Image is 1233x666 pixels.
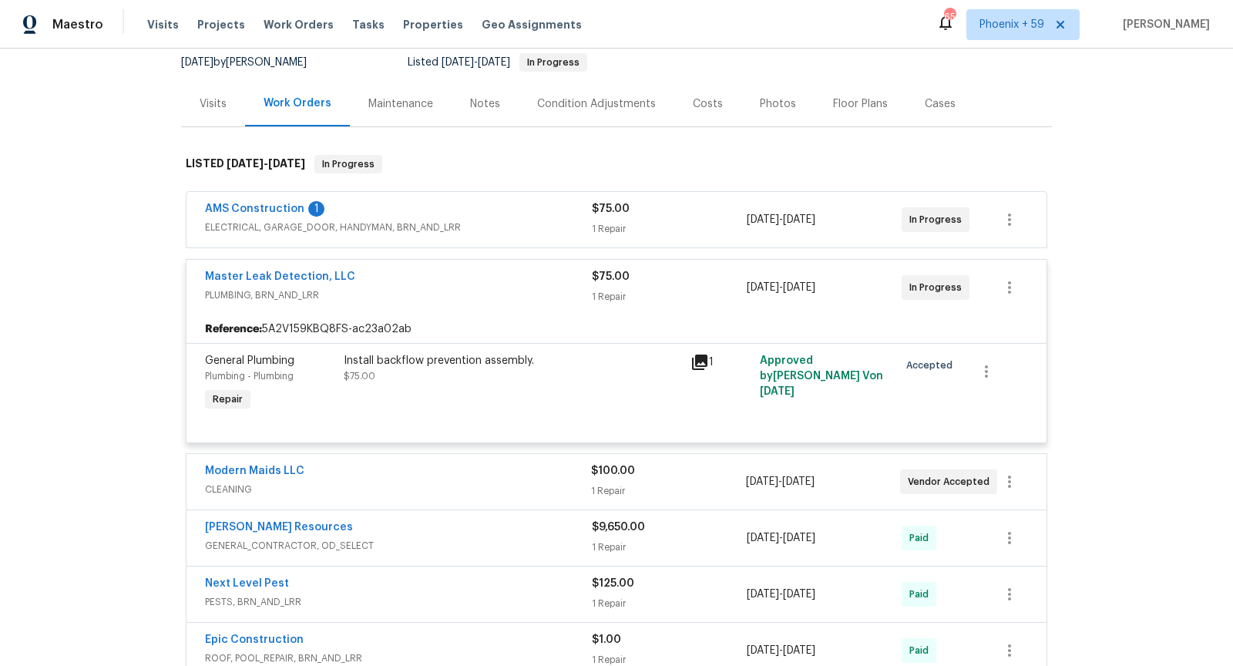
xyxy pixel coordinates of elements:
span: Paid [909,643,935,658]
span: Approved by [PERSON_NAME] V on [760,355,883,397]
a: [PERSON_NAME] Resources [205,522,353,533]
span: $75.00 [592,203,630,214]
span: [DATE] [760,386,795,397]
span: Listed [408,57,587,68]
a: Next Level Pest [205,578,289,589]
span: Maestro [52,17,103,32]
div: 1 Repair [592,540,747,555]
div: Costs [693,96,723,112]
span: Visits [147,17,179,32]
span: Work Orders [264,17,334,32]
span: Properties [403,17,463,32]
div: 1 [308,201,324,217]
span: In Progress [909,280,968,295]
span: - [227,158,305,169]
b: Reference: [205,321,262,337]
span: - [747,530,815,546]
span: Phoenix + 59 [979,17,1044,32]
span: - [746,474,815,489]
div: by [PERSON_NAME] [181,53,325,72]
span: GENERAL_CONTRACTOR, OD_SELECT [205,538,592,553]
h6: LISTED [186,155,305,173]
div: 1 Repair [592,596,747,611]
span: [DATE] [747,282,779,293]
span: [DATE] [227,158,264,169]
span: [DATE] [783,214,815,225]
a: Master Leak Detection, LLC [205,271,355,282]
div: 1 Repair [592,289,747,304]
a: Modern Maids LLC [205,466,304,476]
span: [DATE] [746,476,778,487]
span: Paid [909,530,935,546]
span: Vendor Accepted [908,474,996,489]
div: Visits [200,96,227,112]
span: [DATE] [783,533,815,543]
span: [DATE] [783,589,815,600]
div: Condition Adjustments [537,96,656,112]
span: Projects [197,17,245,32]
span: In Progress [316,156,381,172]
span: - [747,280,815,295]
span: [DATE] [442,57,474,68]
span: CLEANING [205,482,591,497]
div: LISTED [DATE]-[DATE]In Progress [181,140,1052,189]
span: Tasks [352,19,385,30]
span: [DATE] [478,57,510,68]
div: 1 [690,353,751,372]
span: In Progress [521,58,586,67]
span: PLUMBING, BRN_AND_LRR [205,288,592,303]
span: Plumbing - Plumbing [205,372,294,381]
a: Epic Construction [205,634,304,645]
span: In Progress [909,212,968,227]
span: General Plumbing [205,355,294,366]
span: $75.00 [592,271,630,282]
span: [DATE] [782,476,815,487]
div: Maintenance [368,96,433,112]
span: [DATE] [747,214,779,225]
span: - [442,57,510,68]
div: Cases [925,96,956,112]
span: ROOF, POOL_REPAIR, BRN_AND_LRR [205,651,592,666]
span: PESTS, BRN_AND_LRR [205,594,592,610]
span: Geo Assignments [482,17,582,32]
div: Work Orders [264,96,331,111]
span: Repair [207,392,249,407]
div: Photos [760,96,796,112]
div: 654 [944,9,955,25]
span: - [747,587,815,602]
span: $100.00 [591,466,635,476]
div: Notes [470,96,500,112]
span: - [747,643,815,658]
span: Accepted [906,358,959,373]
span: $125.00 [592,578,634,589]
div: 1 Repair [591,483,745,499]
div: 5A2V159KBQ8FS-ac23a02ab [186,315,1047,343]
span: [DATE] [783,282,815,293]
span: $75.00 [344,372,375,381]
span: [DATE] [268,158,305,169]
a: AMS Construction [205,203,304,214]
span: ELECTRICAL, GARAGE_DOOR, HANDYMAN, BRN_AND_LRR [205,220,592,235]
span: $1.00 [592,634,621,645]
span: [DATE] [747,645,779,656]
span: [DATE] [747,589,779,600]
div: Install backflow prevention assembly. [344,353,681,368]
span: [PERSON_NAME] [1117,17,1210,32]
span: - [747,212,815,227]
div: Floor Plans [833,96,888,112]
span: $9,650.00 [592,522,645,533]
span: [DATE] [783,645,815,656]
span: [DATE] [181,57,213,68]
div: 1 Repair [592,221,747,237]
span: Paid [909,587,935,602]
span: [DATE] [747,533,779,543]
